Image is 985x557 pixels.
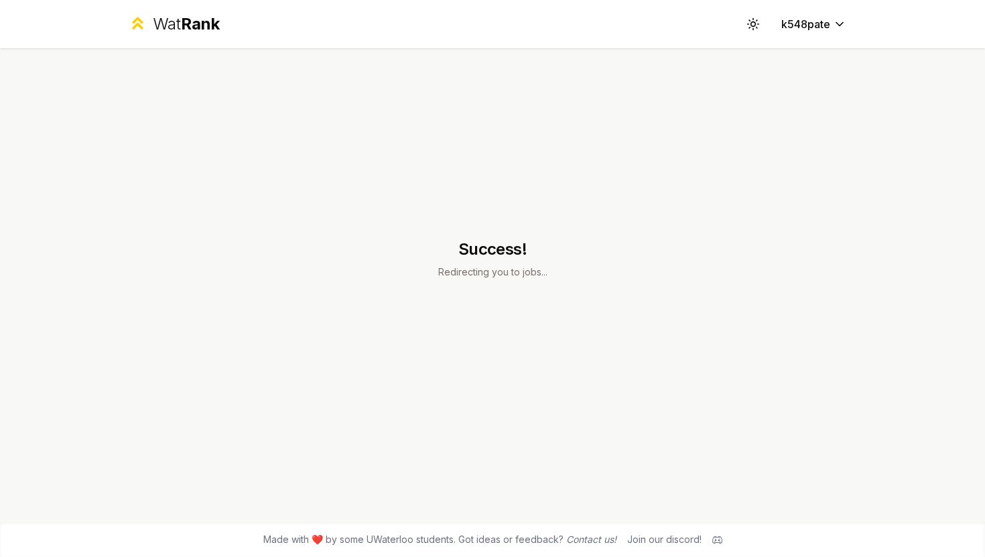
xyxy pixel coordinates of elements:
span: Rank [181,14,220,34]
h1: Success! [438,239,547,260]
p: Redirecting you to jobs... [438,265,547,279]
span: Made with ❤️ by some UWaterloo students. Got ideas or feedback? [263,533,616,546]
span: k548pate [781,16,830,32]
div: Join our discord! [627,533,702,546]
button: k548pate [771,12,857,36]
a: Contact us! [566,534,616,545]
div: Wat [153,13,220,35]
a: WatRank [128,13,220,35]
